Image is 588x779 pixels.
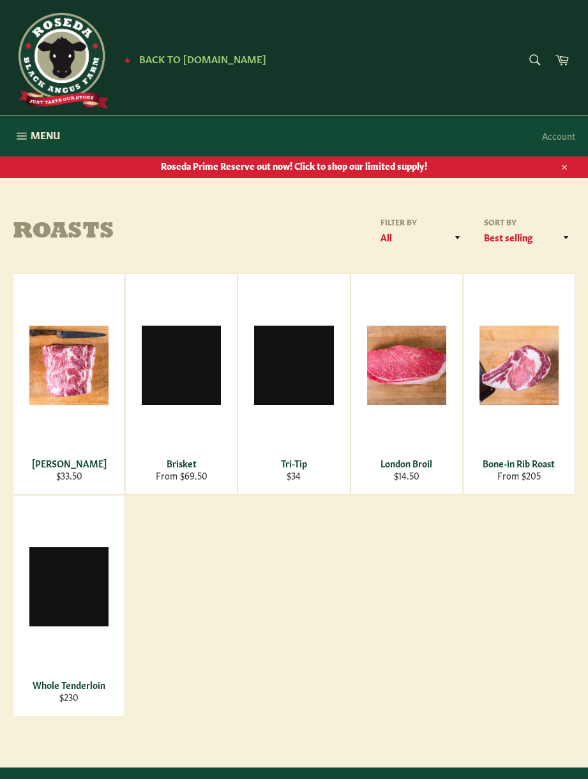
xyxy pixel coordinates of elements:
[479,326,559,405] img: Bone-in Rib Roast
[22,457,117,469] div: [PERSON_NAME]
[13,273,125,495] a: Chuck Roast [PERSON_NAME] $33.50
[124,54,131,64] span: ★
[134,457,229,469] div: Brisket
[134,469,229,481] div: From $69.50
[479,216,575,227] label: Sort by
[13,495,125,716] a: Whole Tenderloin Whole Tenderloin $230
[471,469,566,481] div: From $205
[246,469,342,481] div: $34
[22,469,117,481] div: $33.50
[359,457,454,469] div: London Broil
[471,457,566,469] div: Bone-in Rib Roast
[29,326,109,405] img: Chuck Roast
[13,13,109,109] img: Roseda Beef
[13,220,294,245] h1: Roasts
[359,469,454,481] div: $14.50
[367,326,446,405] img: London Broil
[246,457,342,469] div: Tri-Tip
[376,216,467,227] label: Filter by
[31,128,60,142] span: Menu
[463,273,575,495] a: Bone-in Rib Roast Bone-in Rib Roast From $205
[125,273,237,495] a: Brisket Brisket From $69.50
[237,273,350,495] a: Tri-Tip Tri-Tip $34
[536,117,582,155] a: Account
[22,679,117,691] div: Whole Tenderloin
[351,273,463,495] a: London Broil London Broil $14.50
[117,54,266,64] a: ★ Back to [DOMAIN_NAME]
[22,691,117,703] div: $230
[139,52,266,65] span: Back to [DOMAIN_NAME]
